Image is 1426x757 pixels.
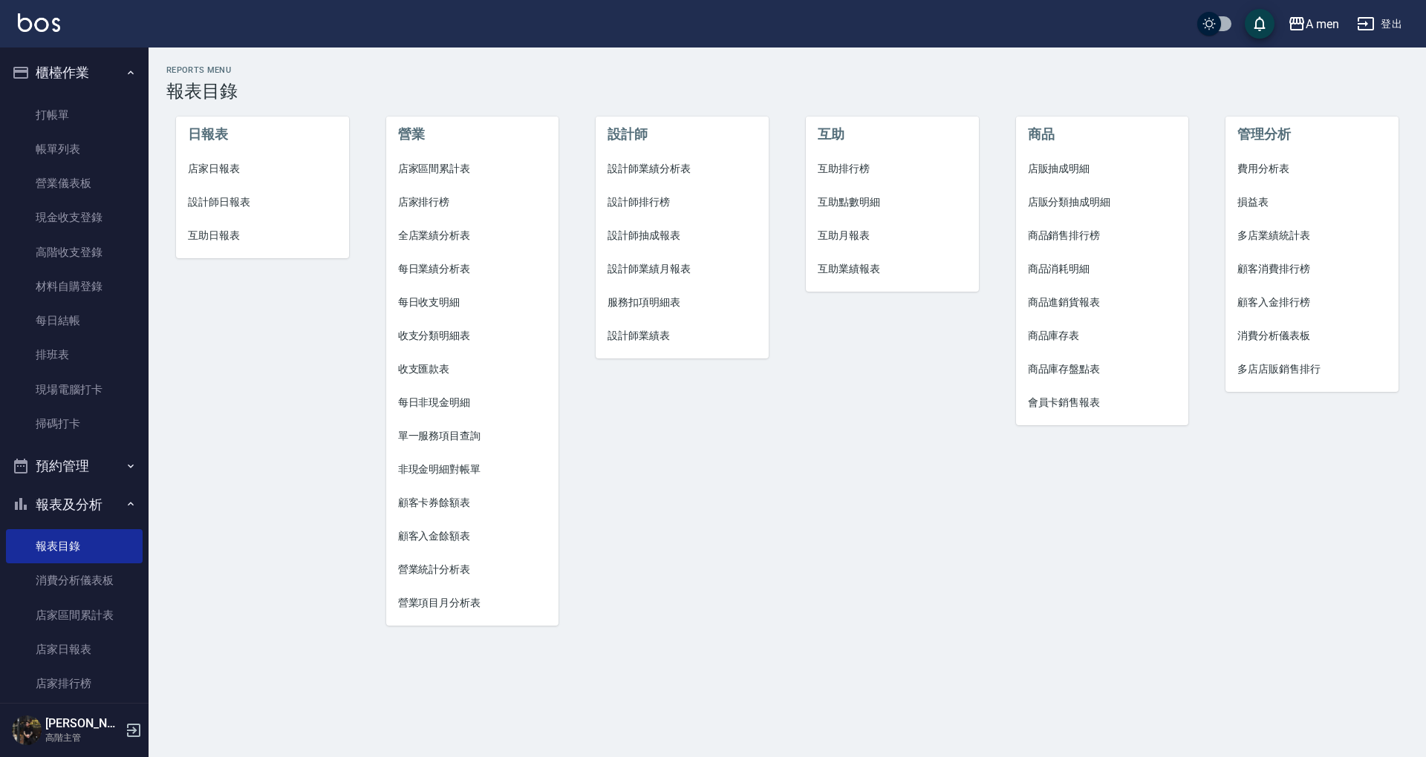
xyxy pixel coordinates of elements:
[818,194,967,210] span: 互助點數明細
[6,269,143,304] a: 材料自購登錄
[1225,152,1399,186] a: 費用分析表
[386,186,559,219] a: 店家排行榜
[6,485,143,524] button: 報表及分析
[6,666,143,701] a: 店家排行榜
[818,161,967,177] span: 互助排行榜
[398,395,547,410] span: 每日非現金明細
[1028,295,1177,310] span: 商品進銷貨報表
[386,586,559,620] a: 營業項目月分析表
[1016,386,1189,419] a: 會員卡銷售報表
[818,228,967,243] span: 互助月報表
[1282,9,1345,39] button: A men
[1016,117,1189,152] li: 商品
[6,407,143,441] a: 掃碼打卡
[1245,9,1274,39] button: save
[608,295,757,310] span: 服務扣項明細表
[398,228,547,243] span: 全店業績分析表
[1016,219,1189,252] a: 商品銷售排行榜
[1225,319,1399,353] a: 消費分析儀表板
[608,228,757,243] span: 設計師抽成報表
[45,716,121,731] h5: [PERSON_NAME]
[386,286,559,319] a: 每日收支明細
[386,353,559,386] a: 收支匯款表
[1237,194,1387,210] span: 損益表
[398,161,547,177] span: 店家區間累計表
[398,328,547,344] span: 收支分類明細表
[188,194,337,210] span: 設計師日報表
[166,81,1408,102] h3: 報表目錄
[596,117,769,152] li: 設計師
[386,486,559,520] a: 顧客卡券餘額表
[1306,15,1339,33] div: A men
[45,731,121,744] p: 高階主管
[386,520,559,553] a: 顧客入金餘額表
[398,528,547,544] span: 顧客入金餘額表
[386,117,559,152] li: 營業
[6,447,143,485] button: 預約管理
[1028,328,1177,344] span: 商品庫存表
[608,161,757,177] span: 設計師業績分析表
[6,563,143,597] a: 消費分析儀表板
[12,715,42,745] img: Person
[6,304,143,338] a: 每日結帳
[1028,161,1177,177] span: 店販抽成明細
[386,419,559,453] a: 單一服務項目查詢
[18,13,60,32] img: Logo
[1028,228,1177,243] span: 商品銷售排行榜
[1028,395,1177,410] span: 會員卡銷售報表
[1237,295,1387,310] span: 顧客入金排行榜
[806,186,979,219] a: 互助點數明細
[596,319,769,353] a: 設計師業績表
[176,186,349,219] a: 設計師日報表
[386,219,559,252] a: 全店業績分析表
[1225,252,1399,286] a: 顧客消費排行榜
[176,219,349,252] a: 互助日報表
[176,117,349,152] li: 日報表
[1028,261,1177,277] span: 商品消耗明細
[6,529,143,563] a: 報表目錄
[1016,252,1189,286] a: 商品消耗明細
[806,152,979,186] a: 互助排行榜
[1351,10,1408,38] button: 登出
[1016,286,1189,319] a: 商品進銷貨報表
[596,152,769,186] a: 設計師業績分析表
[1225,186,1399,219] a: 損益表
[398,428,547,444] span: 單一服務項目查詢
[1028,361,1177,377] span: 商品庫存盤點表
[1237,328,1387,344] span: 消費分析儀表板
[386,252,559,286] a: 每日業績分析表
[398,295,547,310] span: 每日收支明細
[1225,117,1399,152] li: 管理分析
[398,261,547,277] span: 每日業績分析表
[6,598,143,632] a: 店家區間累計表
[806,219,979,252] a: 互助月報表
[188,228,337,243] span: 互助日報表
[1237,228,1387,243] span: 多店業績統計表
[1016,319,1189,353] a: 商品庫存表
[1016,353,1189,386] a: 商品庫存盤點表
[1028,194,1177,210] span: 店販分類抽成明細
[1225,286,1399,319] a: 顧客入金排行榜
[1225,353,1399,386] a: 多店店販銷售排行
[386,553,559,586] a: 營業統計分析表
[386,319,559,353] a: 收支分類明細表
[188,161,337,177] span: 店家日報表
[608,261,757,277] span: 設計師業績月報表
[398,562,547,577] span: 營業統計分析表
[806,252,979,286] a: 互助業績報表
[608,194,757,210] span: 設計師排行榜
[6,632,143,666] a: 店家日報表
[6,338,143,372] a: 排班表
[608,328,757,344] span: 設計師業績表
[386,453,559,486] a: 非現金明細對帳單
[6,701,143,735] a: 互助日報表
[166,65,1408,75] h2: Reports Menu
[1225,219,1399,252] a: 多店業績統計表
[596,186,769,219] a: 設計師排行榜
[398,495,547,511] span: 顧客卡券餘額表
[1237,361,1387,377] span: 多店店販銷售排行
[398,194,547,210] span: 店家排行榜
[1016,186,1189,219] a: 店販分類抽成明細
[806,117,979,152] li: 互助
[6,166,143,200] a: 營業儀表板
